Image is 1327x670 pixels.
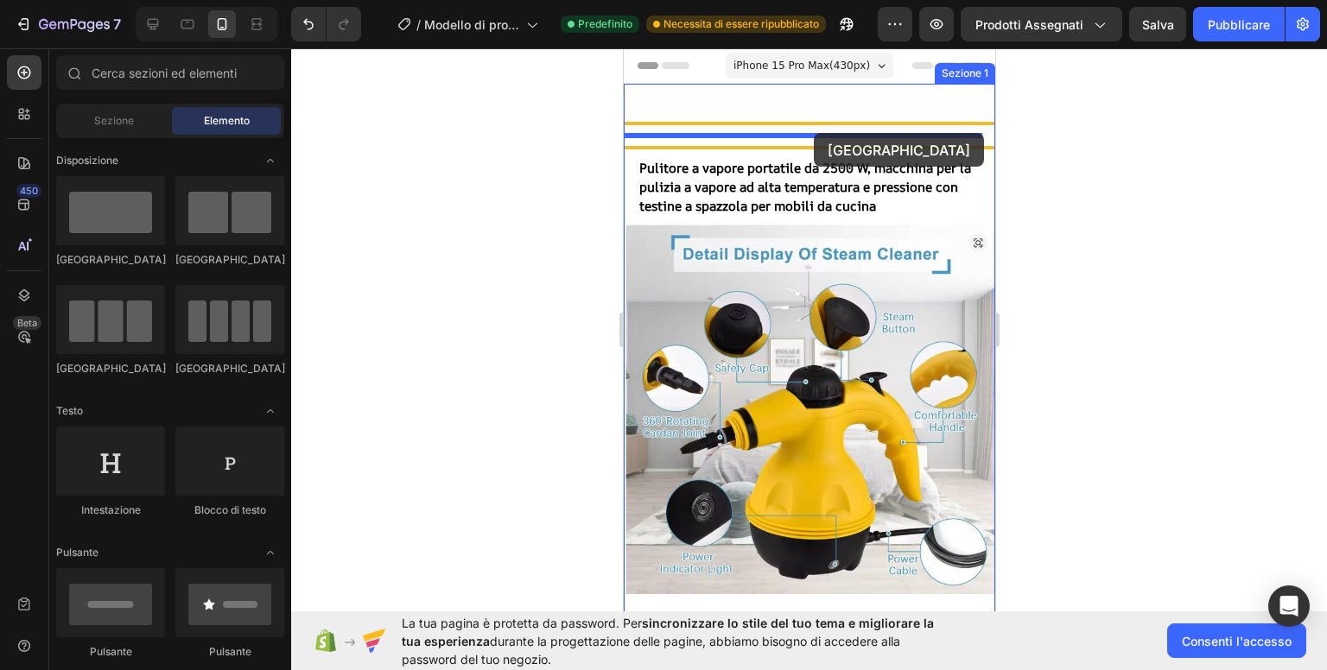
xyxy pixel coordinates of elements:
[257,147,284,174] span: Apri e chiudi
[1129,7,1186,41] button: Salva
[663,17,819,30] font: Necessita di essere ripubblicato
[1167,623,1306,658] button: Consenti l'accesso
[1193,7,1285,41] button: Pubblicare
[402,616,934,648] font: sincronizzare lo stile del tuo tema e migliorare la tua esperienza
[56,546,98,559] font: Pulsante
[90,645,132,658] font: Pulsante
[424,17,519,68] font: Modello di prodotto originale Shopify
[1208,17,1270,32] font: Pubblicare
[113,16,121,33] font: 7
[291,7,361,41] div: Annulla/Ripristina
[257,397,284,425] span: Apri e chiudi
[402,634,900,667] font: durante la progettazione delle pagine, abbiamo bisogno di accedere alla password del tuo negozio.
[56,253,166,266] font: [GEOGRAPHIC_DATA]
[56,154,118,167] font: Disposizione
[975,17,1083,32] font: Prodotti assegnati
[257,539,284,566] span: Apri e chiudi
[624,48,995,611] iframe: Area di progettazione
[56,362,166,375] font: [GEOGRAPHIC_DATA]
[194,503,266,516] font: Blocco di testo
[94,114,134,127] font: Sezione
[20,185,38,197] font: 450
[402,616,642,630] font: La tua pagina è protetta da password. Per
[56,404,83,417] font: Testo
[1268,585,1310,627] div: Apri Intercom Messenger
[175,253,285,266] font: [GEOGRAPHIC_DATA]
[1142,17,1174,32] font: Salva
[204,114,250,127] font: Elemento
[209,645,251,658] font: Pulsante
[7,7,129,41] button: 7
[175,362,285,375] font: [GEOGRAPHIC_DATA]
[1182,634,1292,648] font: Consenti l'accesso
[17,317,37,329] font: Beta
[416,17,421,32] font: /
[81,503,141,516] font: Intestazione
[578,17,632,30] font: Predefinito
[56,55,284,90] input: Cerca sezioni ed elementi
[961,7,1122,41] button: Prodotti assegnati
